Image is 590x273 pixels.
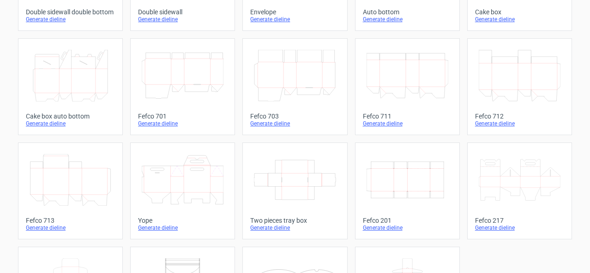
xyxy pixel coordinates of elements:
[26,120,115,127] div: Generate dieline
[363,120,452,127] div: Generate dieline
[250,16,339,23] div: Generate dieline
[475,120,564,127] div: Generate dieline
[26,16,115,23] div: Generate dieline
[242,38,347,135] a: Fefco 703Generate dieline
[363,8,452,16] div: Auto bottom
[475,224,564,231] div: Generate dieline
[26,113,115,120] div: Cake box auto bottom
[138,224,227,231] div: Generate dieline
[138,120,227,127] div: Generate dieline
[26,217,115,224] div: Fefco 713
[355,38,460,135] a: Fefco 711Generate dieline
[18,38,123,135] a: Cake box auto bottomGenerate dieline
[138,8,227,16] div: Double sidewall
[363,113,452,120] div: Fefco 711
[363,16,452,23] div: Generate dieline
[467,142,572,239] a: Fefco 217Generate dieline
[130,142,235,239] a: YopeGenerate dieline
[138,113,227,120] div: Fefco 701
[467,38,572,135] a: Fefco 712Generate dieline
[250,113,339,120] div: Fefco 703
[18,142,123,239] a: Fefco 713Generate dieline
[138,217,227,224] div: Yope
[363,217,452,224] div: Fefco 201
[355,142,460,239] a: Fefco 201Generate dieline
[250,8,339,16] div: Envelope
[250,120,339,127] div: Generate dieline
[130,38,235,135] a: Fefco 701Generate dieline
[138,16,227,23] div: Generate dieline
[26,8,115,16] div: Double sidewall double bottom
[475,113,564,120] div: Fefco 712
[250,224,339,231] div: Generate dieline
[26,224,115,231] div: Generate dieline
[475,8,564,16] div: Cake box
[242,142,347,239] a: Two pieces tray boxGenerate dieline
[250,217,339,224] div: Two pieces tray box
[363,224,452,231] div: Generate dieline
[475,16,564,23] div: Generate dieline
[475,217,564,224] div: Fefco 217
